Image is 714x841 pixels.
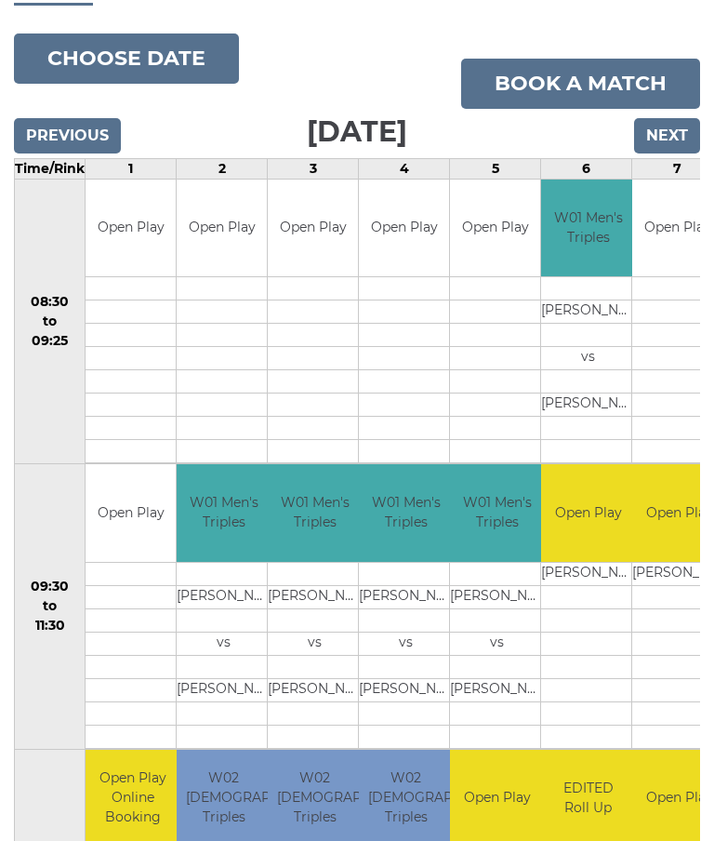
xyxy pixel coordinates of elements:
[359,180,449,277] td: Open Play
[359,158,450,179] td: 4
[14,118,121,154] input: Previous
[359,632,453,655] td: vs
[450,678,544,701] td: [PERSON_NAME]
[634,118,700,154] input: Next
[541,394,635,417] td: [PERSON_NAME]
[450,632,544,655] td: vs
[461,59,700,109] a: Book a match
[177,585,271,608] td: [PERSON_NAME]
[541,158,632,179] td: 6
[268,585,362,608] td: [PERSON_NAME]
[268,678,362,701] td: [PERSON_NAME]
[177,678,271,701] td: [PERSON_NAME]
[86,464,176,562] td: Open Play
[86,158,177,179] td: 1
[450,585,544,608] td: [PERSON_NAME]
[359,464,453,562] td: W01 Men's Triples
[268,180,358,277] td: Open Play
[541,562,635,585] td: [PERSON_NAME]
[268,464,362,562] td: W01 Men's Triples
[86,180,176,277] td: Open Play
[15,158,86,179] td: Time/Rink
[177,180,267,277] td: Open Play
[450,158,541,179] td: 5
[14,33,239,84] button: Choose date
[268,158,359,179] td: 3
[177,632,271,655] td: vs
[541,464,635,562] td: Open Play
[177,158,268,179] td: 2
[15,179,86,464] td: 08:30 to 09:25
[541,300,635,324] td: [PERSON_NAME]
[541,347,635,370] td: vs
[15,464,86,750] td: 09:30 to 11:30
[268,632,362,655] td: vs
[450,464,544,562] td: W01 Men's Triples
[177,464,271,562] td: W01 Men's Triples
[359,678,453,701] td: [PERSON_NAME]
[450,180,540,277] td: Open Play
[541,180,635,277] td: W01 Men's Triples
[359,585,453,608] td: [PERSON_NAME]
